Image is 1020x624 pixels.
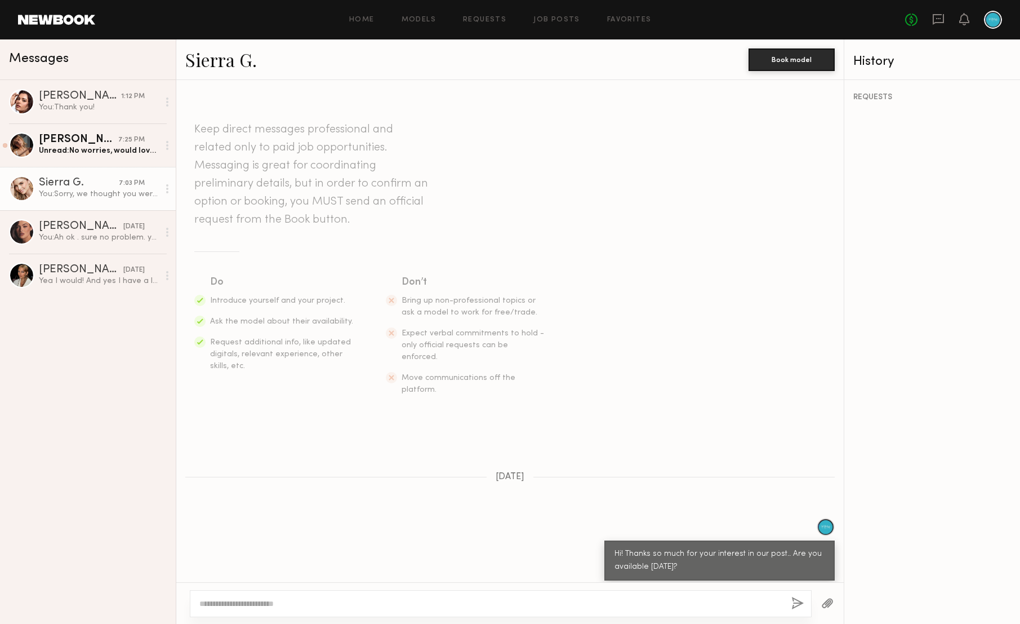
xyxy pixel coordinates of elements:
[9,52,69,65] span: Messages
[194,121,431,229] header: Keep direct messages professional and related only to paid job opportunities. Messaging is great ...
[123,265,145,276] div: [DATE]
[402,374,515,393] span: Move communications off the platform.
[39,145,159,156] div: Unread: No worries, would love to be considered in the future. Have a great shoot!
[614,548,825,574] div: Hi! Thanks so much for your interest in our post.. Are you available [DATE]?
[118,135,145,145] div: 7:25 PM
[210,275,354,290] div: Do
[39,91,121,102] div: [PERSON_NAME]
[39,102,159,113] div: You: Thank you!
[39,189,159,200] div: You: Sorry, we thought you weren’t interested. We’ve already hired someone, but we’ll be needing ...
[749,48,835,71] button: Book model
[39,221,123,232] div: [PERSON_NAME]
[853,55,1011,68] div: History
[210,318,353,325] span: Ask the model about their availability.
[39,178,119,189] div: Sierra G.
[349,16,375,24] a: Home
[123,222,145,232] div: [DATE]
[185,47,257,72] a: Sierra G.
[533,16,580,24] a: Job Posts
[402,330,544,361] span: Expect verbal commitments to hold - only official requests can be enforced.
[39,264,123,276] div: [PERSON_NAME]
[496,472,524,482] span: [DATE]
[121,91,145,102] div: 1:12 PM
[607,16,652,24] a: Favorites
[402,16,436,24] a: Models
[119,178,145,189] div: 7:03 PM
[210,297,345,304] span: Introduce yourself and your project.
[402,275,546,290] div: Don’t
[39,134,118,145] div: [PERSON_NAME]
[749,54,835,64] a: Book model
[39,276,159,286] div: Yea I would! And yes I have a lot of experience speaking on camera!
[463,16,506,24] a: Requests
[402,297,537,316] span: Bring up non-professional topics or ask a model to work for free/trade.
[39,232,159,243] div: You: Ah ok . sure no problem. yeah pasadena is far.
[210,339,351,370] span: Request additional info, like updated digitals, relevant experience, other skills, etc.
[853,94,1011,101] div: REQUESTS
